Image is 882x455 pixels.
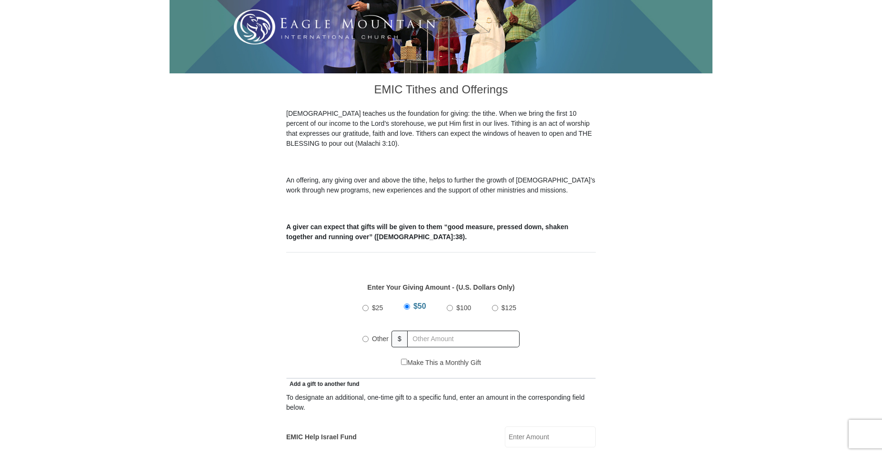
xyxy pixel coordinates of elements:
input: Make This a Monthly Gift [401,359,407,365]
span: $50 [413,302,426,310]
div: To designate an additional, one-time gift to a specific fund, enter an amount in the correspondin... [286,393,596,413]
p: [DEMOGRAPHIC_DATA] teaches us the foundation for giving: the tithe. When we bring the first 10 pe... [286,109,596,149]
b: A giver can expect that gifts will be given to them “good measure, pressed down, shaken together ... [286,223,568,241]
strong: Enter Your Giving Amount - (U.S. Dollars Only) [367,283,514,291]
span: Add a gift to another fund [286,381,360,387]
input: Other Amount [407,331,520,347]
span: $100 [456,304,471,312]
span: $25 [372,304,383,312]
span: $125 [501,304,516,312]
p: An offering, any giving over and above the tithe, helps to further the growth of [DEMOGRAPHIC_DAT... [286,175,596,195]
label: Make This a Monthly Gift [401,358,481,368]
span: $ [391,331,408,347]
h3: EMIC Tithes and Offerings [286,73,596,109]
span: Other [372,335,389,343]
label: EMIC Help Israel Fund [286,432,357,442]
input: Enter Amount [505,426,596,447]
